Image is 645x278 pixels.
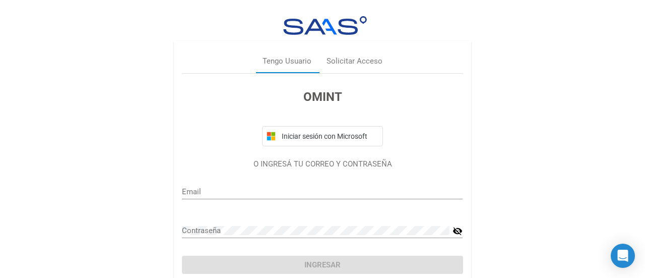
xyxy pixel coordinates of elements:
div: Open Intercom Messenger [611,244,635,268]
p: O INGRESÁ TU CORREO Y CONTRASEÑA [182,158,463,170]
span: Iniciar sesión con Microsoft [280,132,378,140]
button: Iniciar sesión con Microsoft [262,126,383,146]
mat-icon: visibility_off [453,225,463,237]
h3: OMINT [182,88,463,106]
div: Solicitar Acceso [327,55,382,67]
span: Ingresar [304,260,341,269]
div: Tengo Usuario [263,55,311,67]
button: Ingresar [182,256,463,274]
